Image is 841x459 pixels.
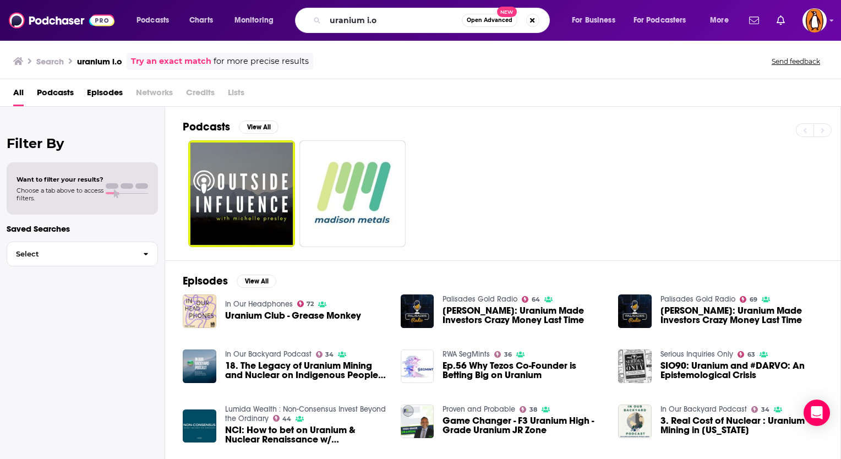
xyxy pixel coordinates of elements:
a: EpisodesView All [183,274,276,288]
a: Uranium Club - Grease Monkey [225,311,361,320]
a: PodcastsView All [183,120,278,134]
span: 44 [282,417,291,422]
a: 63 [738,351,755,358]
span: 18. The Legacy of Uranium Mining and Nuclear on Indigenous Peoples Land [225,361,387,380]
a: Episodes [87,84,123,106]
a: Game Changer - F3 Uranium High - Grade Uranium JR Zone [401,405,434,438]
a: Podcasts [37,84,74,106]
input: Search podcasts, credits, & more... [325,12,462,29]
span: 36 [504,352,512,357]
img: 3. Real Cost of Nuclear : Uranium Mining in New Mexico [618,405,652,438]
a: 72 [297,300,314,307]
a: NCI: How to bet on Uranium & Nuclear Renaissance w/ Paul Mann, CEO ASP Isotopes [225,425,387,444]
span: 69 [750,297,757,302]
a: 36 [494,351,512,358]
button: Open AdvancedNew [462,14,517,27]
span: For Podcasters [634,13,686,28]
div: Open Intercom Messenger [804,400,830,426]
span: Credits [186,84,215,106]
a: Palisades Gold Radio [660,294,735,304]
a: 69 [740,296,757,303]
img: Ep.56 Why Tezos Co-Founder is Betting Big on Uranium [401,349,434,383]
p: Saved Searches [7,223,158,234]
a: In Our Backyard Podcast [660,405,747,414]
span: 3. Real Cost of Nuclear : Uranium Mining in [US_STATE] [660,416,823,435]
span: 34 [325,352,334,357]
span: for more precise results [214,55,309,68]
span: For Business [572,13,615,28]
a: Ep.56 Why Tezos Co-Founder is Betting Big on Uranium [443,361,605,380]
span: NCI: How to bet on Uranium & Nuclear Renaissance w/ [PERSON_NAME], CEO ASP Isotopes [225,425,387,444]
a: 34 [316,351,334,358]
a: Lumida Wealth : Non-Consensus Invest Beyond the Ordinary [225,405,386,423]
h2: Filter By [7,135,158,151]
img: Philip O’Neill: Uranium Made Investors Crazy Money Last Time [401,294,434,328]
a: Proven and Probable [443,405,515,414]
a: RWA SegMints [443,349,490,359]
span: Podcasts [136,13,169,28]
span: Choose a tab above to access filters. [17,187,103,202]
span: Charts [189,13,213,28]
span: 63 [747,352,755,357]
img: 18. The Legacy of Uranium Mining and Nuclear on Indigenous Peoples Land [183,349,216,383]
button: Send feedback [768,57,823,66]
button: open menu [702,12,742,29]
span: Want to filter your results? [17,176,103,183]
a: 34 [751,406,769,413]
span: Monitoring [234,13,274,28]
a: Serious Inquiries Only [660,349,733,359]
button: open menu [564,12,629,29]
span: Networks [136,84,173,106]
img: NCI: How to bet on Uranium & Nuclear Renaissance w/ Paul Mann, CEO ASP Isotopes [183,409,216,443]
img: User Profile [802,8,827,32]
div: Search podcasts, credits, & more... [305,8,560,33]
a: Try an exact match [131,55,211,68]
a: 44 [273,415,292,422]
span: Open Advanced [467,18,512,23]
button: Select [7,242,158,266]
a: Game Changer - F3 Uranium High - Grade Uranium JR Zone [443,416,605,435]
a: Palisades Gold Radio [443,294,517,304]
a: Show notifications dropdown [772,11,789,30]
span: All [13,84,24,106]
span: 34 [761,407,769,412]
span: [PERSON_NAME]: Uranium Made Investors Crazy Money Last Time [660,306,823,325]
a: Philip O’Neill: Uranium Made Investors Crazy Money Last Time [660,306,823,325]
a: Philip O’Neill: Uranium Made Investors Crazy Money Last Time [618,294,652,328]
a: In Our Backyard Podcast [225,349,312,359]
span: Select [7,250,134,258]
button: View All [237,275,276,288]
h2: Episodes [183,274,228,288]
a: Philip O’Neill: Uranium Made Investors Crazy Money Last Time [443,306,605,325]
span: Logged in as penguin_portfolio [802,8,827,32]
span: New [497,7,517,17]
h2: Podcasts [183,120,230,134]
img: SIO90: Uranium and #DARVO: An Epistemological Crisis [618,349,652,383]
img: Uranium Club - Grease Monkey [183,294,216,328]
a: SIO90: Uranium and #DARVO: An Epistemological Crisis [660,361,823,380]
a: Podchaser - Follow, Share and Rate Podcasts [9,10,114,31]
span: 72 [307,302,314,307]
button: View All [239,121,278,134]
a: 3. Real Cost of Nuclear : Uranium Mining in New Mexico [660,416,823,435]
h3: uranium i.o [77,56,122,67]
button: open menu [626,12,702,29]
span: [PERSON_NAME]: Uranium Made Investors Crazy Money Last Time [443,306,605,325]
button: Show profile menu [802,8,827,32]
a: Show notifications dropdown [745,11,763,30]
span: Lists [228,84,244,106]
span: More [710,13,729,28]
span: 64 [532,297,540,302]
a: 64 [522,296,540,303]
